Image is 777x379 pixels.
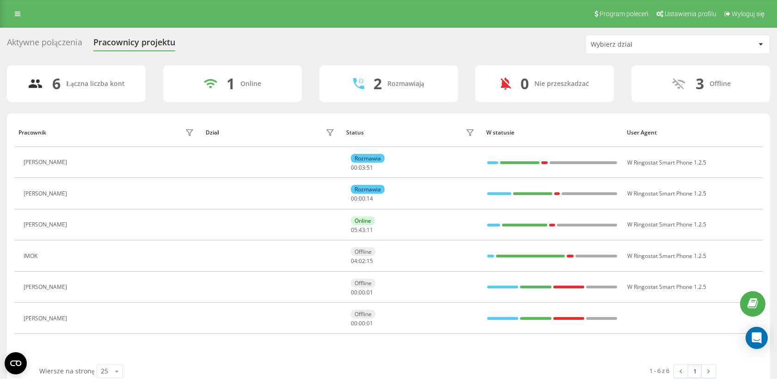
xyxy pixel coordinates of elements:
[351,257,357,265] span: 04
[359,226,365,234] span: 43
[627,129,759,136] div: User Agent
[688,365,702,378] a: 1
[359,288,365,296] span: 00
[696,75,704,92] div: 3
[351,310,375,318] div: Offline
[206,129,219,136] div: Dział
[240,80,261,88] div: Online
[367,226,373,234] span: 11
[24,284,69,290] div: [PERSON_NAME]
[520,75,529,92] div: 0
[627,283,706,291] span: W Ringostat Smart Phone 1.2.5
[367,195,373,202] span: 14
[359,164,365,171] span: 03
[66,80,124,88] div: Łączna liczba kont
[351,320,373,327] div: : :
[351,247,375,256] div: Offline
[351,288,357,296] span: 00
[367,257,373,265] span: 15
[351,226,357,234] span: 05
[351,279,375,287] div: Offline
[351,154,385,163] div: Rozmawia
[367,164,373,171] span: 51
[24,221,69,228] div: [PERSON_NAME]
[351,258,373,264] div: : :
[627,159,706,166] span: W Ringostat Smart Phone 1.2.5
[367,319,373,327] span: 01
[534,80,589,88] div: Nie przeszkadzać
[24,315,69,322] div: [PERSON_NAME]
[359,257,365,265] span: 02
[351,289,373,296] div: : :
[226,75,235,92] div: 1
[600,10,649,18] span: Program poleceń
[346,129,364,136] div: Status
[351,195,357,202] span: 00
[359,195,365,202] span: 00
[665,10,716,18] span: Ustawienia profilu
[746,327,768,349] div: Open Intercom Messenger
[93,37,175,52] div: Pracownicy projektu
[627,220,706,228] span: W Ringostat Smart Phone 1.2.5
[7,37,82,52] div: Aktywne połączenia
[486,129,618,136] div: W statusie
[351,227,373,233] div: : :
[351,319,357,327] span: 00
[627,189,706,197] span: W Ringostat Smart Phone 1.2.5
[387,80,424,88] div: Rozmawiają
[101,367,108,376] div: 25
[373,75,382,92] div: 2
[351,165,373,171] div: : :
[359,319,365,327] span: 00
[18,129,46,136] div: Pracownik
[24,159,69,165] div: [PERSON_NAME]
[5,352,27,374] button: Open CMP widget
[52,75,61,92] div: 6
[351,164,357,171] span: 00
[627,252,706,260] span: W Ringostat Smart Phone 1.2.5
[367,288,373,296] span: 01
[732,10,765,18] span: Wyloguj się
[351,185,385,194] div: Rozmawia
[39,367,94,375] span: Wiersze na stronę
[649,366,669,375] div: 1 - 6 z 6
[351,216,375,225] div: Online
[351,196,373,202] div: : :
[24,253,40,259] div: IMOK
[710,80,731,88] div: Offline
[591,41,701,49] div: Wybierz dział
[24,190,69,197] div: [PERSON_NAME]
